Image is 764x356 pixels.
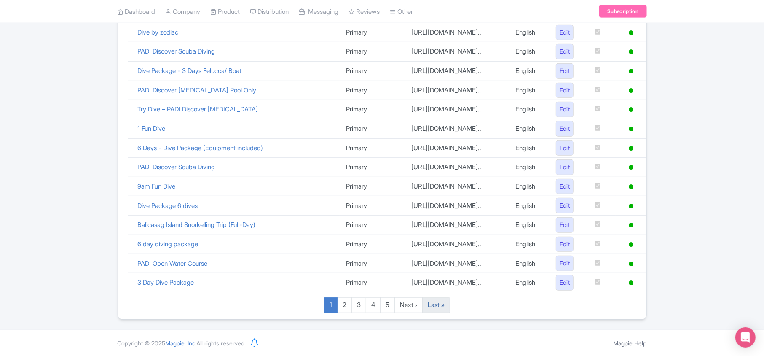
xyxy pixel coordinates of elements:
td: English [509,254,550,273]
td: Primary [340,158,405,177]
a: Edit [556,237,574,252]
a: 2 [337,297,352,313]
td: [URL][DOMAIN_NAME].. [405,196,509,216]
td: Primary [340,273,405,292]
a: Edit [556,275,574,291]
a: PADI Discover Scuba Diving [138,47,215,55]
td: English [509,23,550,42]
a: Subscription [599,5,646,18]
a: Try Dive – PADI Discover [MEDICAL_DATA] [138,105,258,113]
a: 9am Fun Dive [138,182,176,190]
a: Edit [556,217,574,233]
a: 3 [351,297,366,313]
td: English [509,42,550,62]
td: [URL][DOMAIN_NAME].. [405,23,509,42]
div: Open Intercom Messenger [735,327,756,348]
a: Dive by zodiac [138,28,179,36]
a: 4 [366,297,381,313]
td: English [509,177,550,196]
td: English [509,216,550,235]
td: English [509,119,550,138]
td: English [509,273,550,292]
a: 6 Days - Dive Package (Equipment included) [138,144,263,152]
td: Primary [340,23,405,42]
td: [URL][DOMAIN_NAME].. [405,158,509,177]
a: Edit [556,102,574,117]
a: Last » [422,297,450,313]
a: 1 [324,297,338,313]
td: Primary [340,254,405,273]
div: Copyright © 2025 All rights reserved. [113,339,251,348]
td: [URL][DOMAIN_NAME].. [405,119,509,138]
td: Primary [340,61,405,81]
a: Edit [556,140,574,156]
span: Magpie, Inc. [166,340,197,347]
a: Dive Package - 3 Days Felucca/ Boat [138,67,242,75]
a: 1 Fun Dive [138,124,166,132]
a: Edit [556,121,574,137]
td: Primary [340,119,405,138]
td: Primary [340,216,405,235]
td: [URL][DOMAIN_NAME].. [405,138,509,158]
a: Balicasag Island Snorkelling Trip (Full-Day) [138,221,256,229]
a: Edit [556,44,574,59]
a: 3 Day Dive Package [138,278,194,286]
a: Edit [556,256,574,271]
a: PADI Open Water Course [138,259,208,267]
a: Dive Package 6 dives [138,202,198,210]
a: Edit [556,25,574,40]
td: [URL][DOMAIN_NAME].. [405,61,509,81]
td: Primary [340,100,405,119]
a: Edit [556,179,574,194]
a: Edit [556,83,574,98]
td: English [509,100,550,119]
td: Primary [340,196,405,216]
td: [URL][DOMAIN_NAME].. [405,235,509,254]
td: [URL][DOMAIN_NAME].. [405,100,509,119]
td: [URL][DOMAIN_NAME].. [405,254,509,273]
td: Primary [340,235,405,254]
a: Edit [556,198,574,213]
td: English [509,235,550,254]
td: English [509,138,550,158]
td: Primary [340,42,405,62]
td: English [509,196,550,216]
td: English [509,81,550,100]
td: Primary [340,138,405,158]
a: Edit [556,63,574,79]
a: Next › [394,297,423,313]
td: English [509,61,550,81]
td: [URL][DOMAIN_NAME].. [405,81,509,100]
td: English [509,158,550,177]
a: PADI Discover [MEDICAL_DATA] Pool Only [138,86,257,94]
a: PADI Discover Scuba Diving [138,163,215,171]
td: [URL][DOMAIN_NAME].. [405,273,509,292]
td: Primary [340,177,405,196]
td: [URL][DOMAIN_NAME].. [405,216,509,235]
a: 5 [380,297,395,313]
td: [URL][DOMAIN_NAME].. [405,42,509,62]
a: Edit [556,159,574,175]
td: Primary [340,81,405,100]
a: 6 day diving package [138,240,198,248]
td: [URL][DOMAIN_NAME].. [405,177,509,196]
a: Magpie Help [614,340,647,347]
